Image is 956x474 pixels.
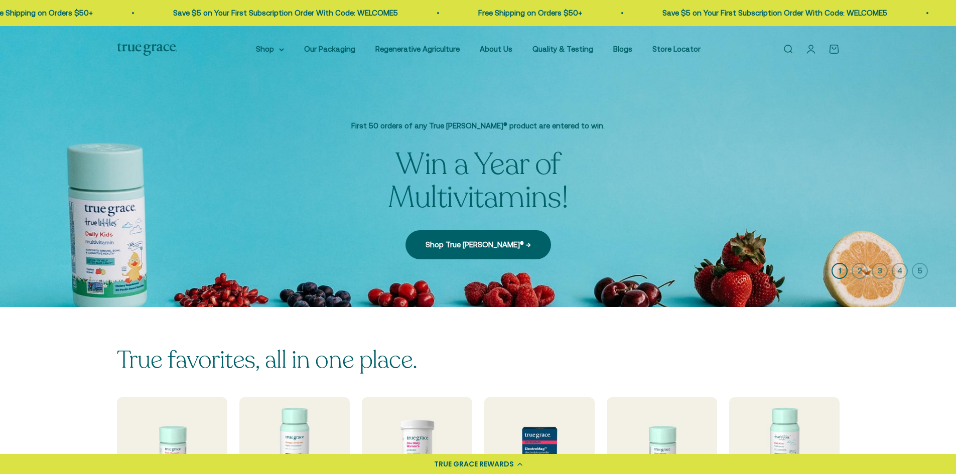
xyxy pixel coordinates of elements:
[388,144,569,218] split-lines: Win a Year of Multivitamins!
[480,45,512,53] a: About Us
[872,263,888,279] button: 3
[832,263,848,279] button: 1
[476,9,580,17] a: Free Shipping on Orders $50+
[375,45,460,53] a: Regenerative Agriculture
[660,7,885,19] p: Save $5 on Your First Subscription Order With Code: WELCOME5
[434,459,514,469] div: TRUE GRACE REWARDS
[304,45,355,53] a: Our Packaging
[256,43,284,55] summary: Shop
[117,344,418,376] split-lines: True favorites, all in one place.
[613,45,632,53] a: Blogs
[652,45,701,53] a: Store Locator
[912,263,928,279] button: 5
[171,7,396,19] p: Save $5 on Your First Subscription Order With Code: WELCOME5
[892,263,908,279] button: 4
[313,120,644,132] p: First 50 orders of any True [PERSON_NAME]® product are entered to win.
[852,263,868,279] button: 2
[405,230,551,259] a: Shop True [PERSON_NAME]® →
[532,45,593,53] a: Quality & Testing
